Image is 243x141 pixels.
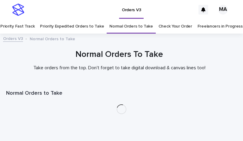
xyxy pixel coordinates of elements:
p: Normal Orders to Take [30,35,75,42]
a: Normal Orders to Take [109,19,153,34]
img: stacker-logo-s-only.png [12,4,24,16]
h1: Normal Orders to Take [6,90,237,97]
a: Priority Expedited Orders to Take [40,19,104,34]
a: Check Your Order [158,19,192,34]
a: Freelancers in Progress [198,19,243,34]
a: Orders V3 [3,35,23,42]
p: Take orders from the top. Don't forget to take digital download & canvas lines too! [6,65,232,71]
a: Priority Fast Track [0,19,35,34]
h1: Normal Orders To Take [6,49,232,60]
div: MA [218,5,228,15]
